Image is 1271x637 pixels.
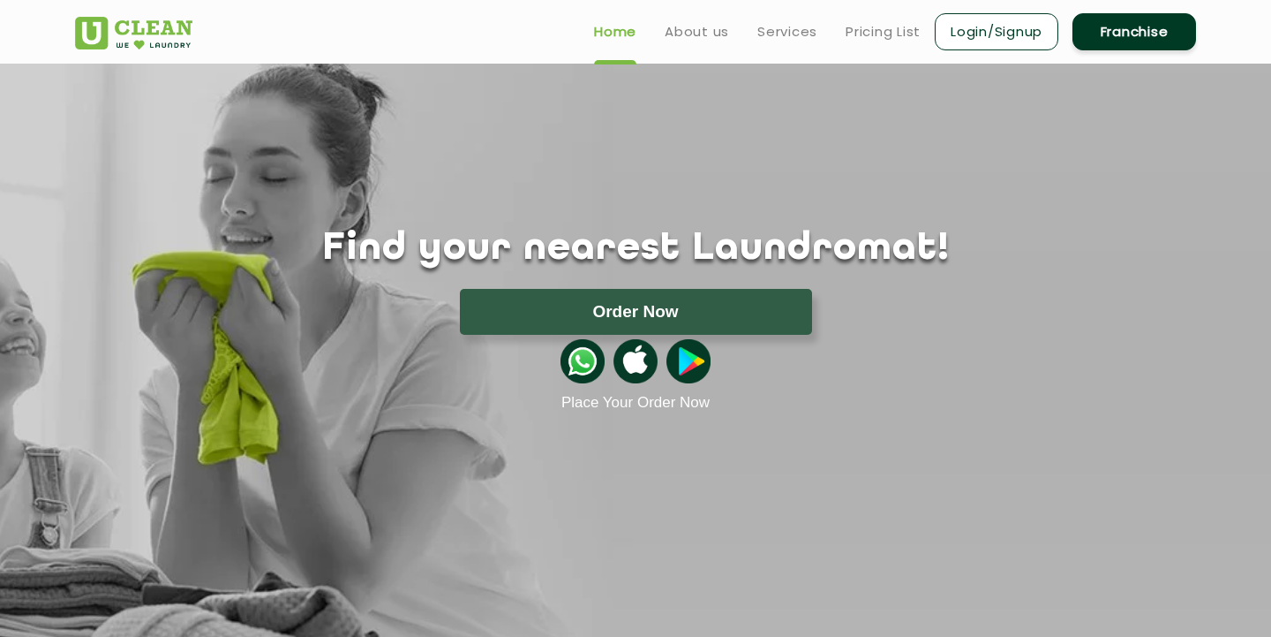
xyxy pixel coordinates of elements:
[666,339,711,383] img: playstoreicon.png
[561,394,710,412] a: Place Your Order Now
[846,21,921,42] a: Pricing List
[75,17,192,49] img: UClean Laundry and Dry Cleaning
[560,339,605,383] img: whatsappicon.png
[613,339,658,383] img: apple-icon.png
[460,289,812,335] button: Order Now
[594,21,636,42] a: Home
[1072,13,1196,50] a: Franchise
[665,21,729,42] a: About us
[935,13,1058,50] a: Login/Signup
[62,227,1209,271] h1: Find your nearest Laundromat!
[757,21,817,42] a: Services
